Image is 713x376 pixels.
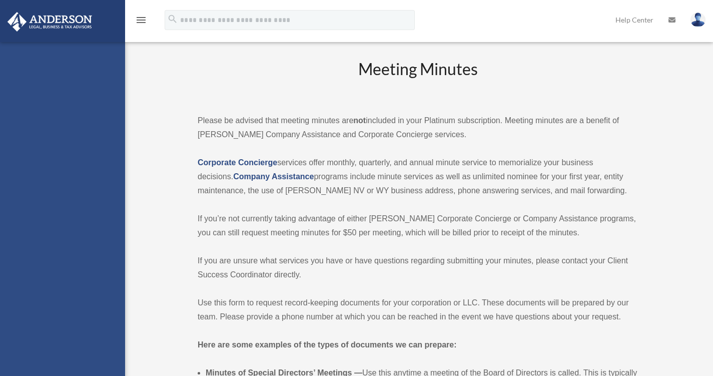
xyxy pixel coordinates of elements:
p: services offer monthly, quarterly, and annual minute service to memorialize your business decisio... [198,156,638,198]
img: Anderson Advisors Platinum Portal [5,12,95,32]
i: menu [135,14,147,26]
p: If you’re not currently taking advantage of either [PERSON_NAME] Corporate Concierge or Company A... [198,212,638,240]
strong: Here are some examples of the types of documents we can prepare: [198,340,457,349]
a: Corporate Concierge [198,158,277,167]
p: Please be advised that meeting minutes are included in your Platinum subscription. Meeting minute... [198,114,638,142]
img: User Pic [690,13,705,27]
a: menu [135,18,147,26]
h2: Meeting Minutes [198,58,638,100]
p: Use this form to request record-keeping documents for your corporation or LLC. These documents wi... [198,296,638,324]
strong: not [353,116,366,125]
a: Company Assistance [233,172,314,181]
i: search [167,14,178,25]
p: If you are unsure what services you have or have questions regarding submitting your minutes, ple... [198,254,638,282]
